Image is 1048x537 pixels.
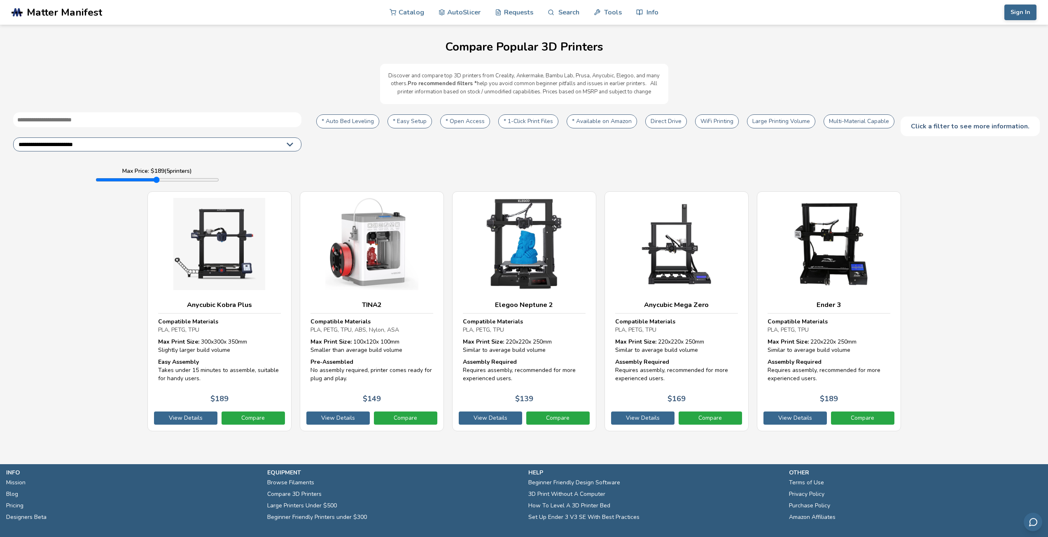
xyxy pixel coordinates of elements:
p: $ 149 [363,395,381,403]
a: Elegoo Neptune 2Compatible MaterialsPLA, PETG, TPUMax Print Size: 220x220x 250mmSimilar to averag... [452,191,596,431]
div: 100 x 120 x 100 mm Smaller than average build volume [310,338,433,354]
a: Compare 3D Printers [267,488,322,500]
a: Anycubic Kobra PlusCompatible MaterialsPLA, PETG, TPUMax Print Size: 300x300x 350mmSlightly large... [147,191,292,431]
a: Set Up Ender 3 V3 SE With Best Practices [528,511,640,523]
a: Terms of Use [789,477,824,488]
a: Pricing [6,500,23,511]
a: Beginner Friendly Printers under $300 [267,511,367,523]
a: View Details [459,411,522,425]
button: * Open Access [440,114,490,128]
span: PLA, PETG, TPU [158,326,199,334]
div: Requires assembly, recommended for more experienced users. [768,358,890,382]
strong: Max Print Size: [768,338,809,346]
div: Requires assembly, recommended for more experienced users. [615,358,738,382]
a: TINA2Compatible MaterialsPLA, PETG, TPU, ABS, Nylon, ASAMax Print Size: 100x120x 100mmSmaller tha... [300,191,444,431]
strong: Compatible Materials [768,318,828,325]
a: View Details [306,411,370,425]
strong: Assembly Required [463,358,517,366]
strong: Assembly Required [768,358,822,366]
button: Direct Drive [645,114,687,128]
button: * Easy Setup [387,114,432,128]
strong: Max Print Size: [158,338,199,346]
p: other [789,468,1042,477]
button: Large Printing Volume [747,114,815,128]
span: PLA, PETG, TPU [463,326,504,334]
a: Beginner Friendly Design Software [528,477,620,488]
strong: Easy Assembly [158,358,199,366]
strong: Compatible Materials [615,318,675,325]
a: Blog [6,488,18,500]
p: $ 189 [210,395,229,403]
p: info [6,468,259,477]
a: Designers Beta [6,511,47,523]
a: Privacy Policy [789,488,824,500]
a: View Details [611,411,675,425]
button: Send feedback via email [1024,513,1042,531]
b: Pro recommended filters * [408,80,477,87]
span: Matter Manifest [27,7,102,18]
strong: Max Print Size: [310,338,352,346]
div: No assembly required, printer comes ready for plug and play. [310,358,433,382]
strong: Compatible Materials [158,318,218,325]
h3: Anycubic Kobra Plus [158,301,281,309]
p: $ 169 [668,395,686,403]
a: Purchase Policy [789,500,830,511]
div: 220 x 220 x 250 mm Similar to average build volume [463,338,586,354]
button: WiFi Printing [695,114,739,128]
h3: Anycubic Mega Zero [615,301,738,309]
span: PLA, PETG, TPU [768,326,809,334]
a: Compare [679,411,742,425]
a: View Details [154,411,217,425]
button: Sign In [1004,5,1036,20]
a: How To Level A 3D Printer Bed [528,500,610,511]
a: Ender 3Compatible MaterialsPLA, PETG, TPUMax Print Size: 220x220x 250mmSimilar to average build v... [757,191,901,431]
p: equipment [267,468,520,477]
span: PLA, PETG, TPU [615,326,656,334]
p: $ 189 [820,395,838,403]
h3: TINA2 [310,301,433,309]
strong: Pre-Assembled [310,358,353,366]
div: 220 x 220 x 250 mm Similar to average build volume [768,338,890,354]
button: Multi-Material Capable [824,114,894,128]
a: Anycubic Mega ZeroCompatible MaterialsPLA, PETG, TPUMax Print Size: 220x220x 250mmSimilar to aver... [605,191,749,431]
h1: Compare Popular 3D Printers [8,41,1040,53]
label: Max Price: $ 189 ( 5 printers) [122,168,192,174]
a: View Details [763,411,827,425]
p: $ 139 [515,395,533,403]
a: Large Printers Under $500 [267,500,337,511]
div: 300 x 300 x 350 mm Slightly larger build volume [158,338,281,354]
div: Click a filter to see more information. [901,116,1040,136]
strong: Compatible Materials [463,318,523,325]
a: Compare [222,411,285,425]
a: Amazon Affiliates [789,511,836,523]
span: PLA, PETG, TPU, ABS, Nylon, ASA [310,326,399,334]
a: 3D Print Without A Computer [528,488,605,500]
a: Mission [6,477,26,488]
div: Takes under 15 minutes to assemble, suitable for handy users. [158,358,281,382]
p: help [528,468,781,477]
strong: Max Print Size: [463,338,504,346]
button: * Auto Bed Leveling [316,114,379,128]
a: Browse Filaments [267,477,314,488]
strong: Assembly Required [615,358,669,366]
a: Compare [526,411,590,425]
h3: Elegoo Neptune 2 [463,301,586,309]
strong: Compatible Materials [310,318,371,325]
p: Discover and compare top 3D printers from Creality, Ankermake, Bambu Lab, Prusa, Anycubic, Elegoo... [388,72,660,96]
a: Compare [374,411,437,425]
strong: Max Print Size: [615,338,656,346]
a: Compare [831,411,894,425]
button: * 1-Click Print Files [498,114,558,128]
button: * Available on Amazon [567,114,637,128]
div: Requires assembly, recommended for more experienced users. [463,358,586,382]
h3: Ender 3 [768,301,890,309]
div: 220 x 220 x 250 mm Similar to average build volume [615,338,738,354]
